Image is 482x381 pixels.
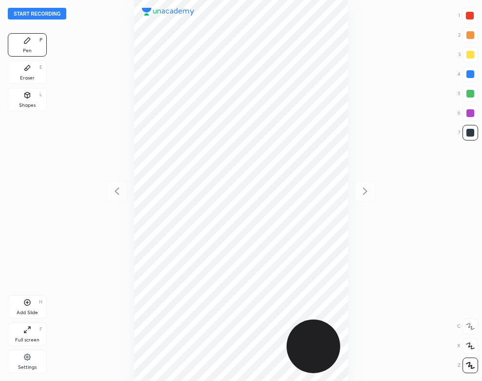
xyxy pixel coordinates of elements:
div: 5 [458,86,478,101]
div: H [39,300,42,304]
div: E [39,65,42,70]
div: X [457,338,478,354]
div: 7 [458,125,478,140]
div: Settings [18,365,37,370]
div: Shapes [19,103,36,108]
div: Full screen [15,338,39,342]
div: P [39,38,42,42]
div: Pen [23,48,32,53]
button: Start recording [8,8,66,20]
div: L [39,92,42,97]
div: 4 [458,66,478,82]
div: 6 [458,105,478,121]
div: Eraser [20,76,35,80]
div: 2 [458,27,478,43]
img: logo.38c385cc.svg [142,8,194,16]
div: 1 [458,8,478,23]
div: C [457,319,478,334]
div: Z [458,358,478,373]
div: F [39,327,42,332]
div: Add Slide [17,310,38,315]
div: 3 [458,47,478,62]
